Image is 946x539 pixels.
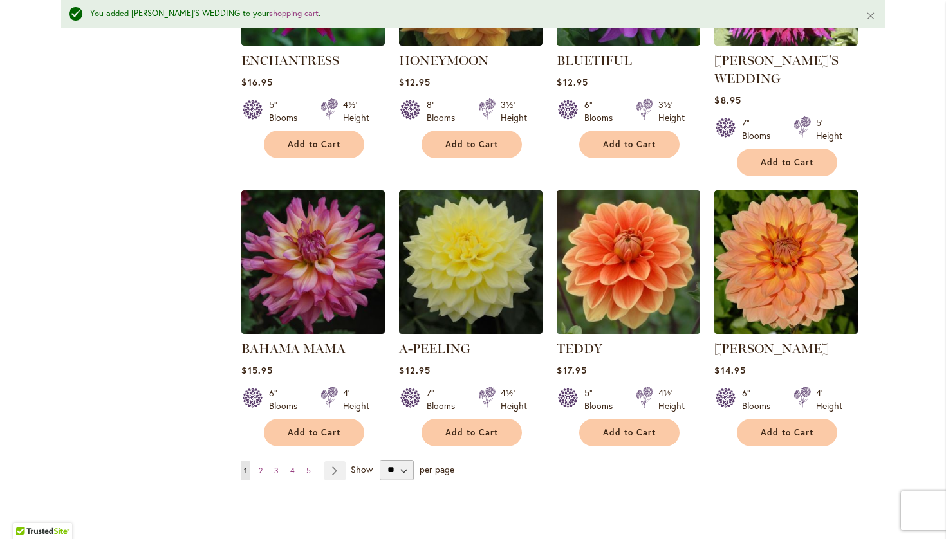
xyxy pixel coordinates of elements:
[714,36,858,48] a: Jennifer's Wedding
[427,387,463,412] div: 7" Blooms
[399,341,470,356] a: A-PEELING
[742,116,778,142] div: 7" Blooms
[714,341,829,356] a: [PERSON_NAME]
[714,190,858,334] img: Nicholas
[287,461,298,480] a: 4
[269,387,305,412] div: 6" Blooms
[303,461,314,480] a: 5
[557,364,586,376] span: $17.95
[557,324,700,336] a: Teddy
[399,53,488,68] a: HONEYMOON
[399,190,543,334] img: A-Peeling
[427,98,463,124] div: 8" Blooms
[737,419,837,446] button: Add to Cart
[445,139,498,150] span: Add to Cart
[714,94,741,106] span: $8.95
[737,149,837,176] button: Add to Cart
[422,419,522,446] button: Add to Cart
[658,387,685,412] div: 4½' Height
[658,98,685,124] div: 3½' Height
[742,387,778,412] div: 6" Blooms
[264,131,364,158] button: Add to Cart
[603,139,656,150] span: Add to Cart
[244,466,247,475] span: 1
[584,98,620,124] div: 6" Blooms
[241,324,385,336] a: Bahama Mama
[241,341,346,356] a: BAHAMA MAMA
[241,364,272,376] span: $15.95
[399,364,430,376] span: $12.95
[241,36,385,48] a: Enchantress
[241,190,385,334] img: Bahama Mama
[501,387,527,412] div: 4½' Height
[761,157,813,168] span: Add to Cart
[274,466,279,475] span: 3
[255,461,266,480] a: 2
[579,131,680,158] button: Add to Cart
[259,466,263,475] span: 2
[603,427,656,438] span: Add to Cart
[445,427,498,438] span: Add to Cart
[241,76,272,88] span: $16.95
[269,8,319,19] a: shopping cart
[264,419,364,446] button: Add to Cart
[579,419,680,446] button: Add to Cart
[288,427,340,438] span: Add to Cart
[269,98,305,124] div: 5" Blooms
[422,131,522,158] button: Add to Cart
[288,139,340,150] span: Add to Cart
[557,190,700,334] img: Teddy
[351,462,373,475] span: Show
[399,36,543,48] a: Honeymoon
[241,53,339,68] a: ENCHANTRESS
[816,387,842,412] div: 4' Height
[343,387,369,412] div: 4' Height
[399,76,430,88] span: $12.95
[343,98,369,124] div: 4½' Height
[557,341,602,356] a: TEDDY
[816,116,842,142] div: 5' Height
[557,76,588,88] span: $12.95
[557,36,700,48] a: Bluetiful
[584,387,620,412] div: 5" Blooms
[761,427,813,438] span: Add to Cart
[306,466,311,475] span: 5
[501,98,527,124] div: 3½' Height
[714,364,745,376] span: $14.95
[714,324,858,336] a: Nicholas
[90,8,846,20] div: You added [PERSON_NAME]'S WEDDING to your .
[557,53,632,68] a: BLUETIFUL
[714,53,839,86] a: [PERSON_NAME]'S WEDDING
[290,466,295,475] span: 4
[271,461,282,480] a: 3
[399,324,543,336] a: A-Peeling
[420,462,454,475] span: per page
[10,493,46,529] iframe: Launch Accessibility Center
